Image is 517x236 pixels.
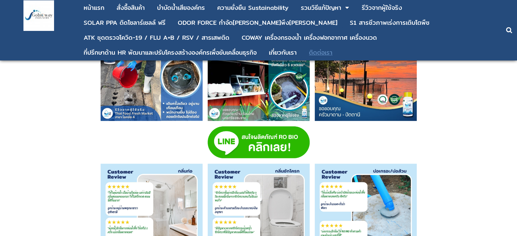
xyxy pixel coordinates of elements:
div: S1 สารชีวภาพเร่งการเติบโตพืช [350,20,430,26]
img: large-1644130236041.jpg [23,0,54,31]
a: หน้าแรก [84,1,104,14]
div: ติดต่อเรา [309,50,332,56]
a: S1 สารชีวภาพเร่งการเติบโตพืช [350,16,430,29]
div: ATK ชุดตรวจโควิด-19 / FLU A+B / RSV / สารเสพติด [84,35,229,41]
a: COWAY เครื่องกรองน้ำ เครื่องฟอกอากาศ เครื่องนวด [242,31,377,44]
div: รวมวิธีแก้ปัญหา [301,5,341,11]
a: ODOR FORCE กำจัด[PERSON_NAME]พึง[PERSON_NAME] [178,16,338,29]
div: SOLAR PPA ติดโซลาร์เซลล์ ฟรี [84,20,166,26]
a: ATK ชุดตรวจโควิด-19 / FLU A+B / RSV / สารเสพติด [84,31,229,44]
a: บําบัดน้ำเสียองค์กร [157,1,205,14]
a: สั่งซื้อสินค้า [117,1,145,14]
a: SOLAR PPA ติดโซลาร์เซลล์ ฟรี [84,16,166,29]
img: บำบัดน้ำเสีย กลิ่นส้วม แก้ส้วมเหม็น วิธีดับกลิ่นห้องน้ำ ห้องน้ำเหม็น กำจัดกลิ่นเหม็น วิธีบำบัดน้ำ... [208,19,310,121]
div: สั่งซื้อสินค้า [117,5,145,11]
a: รวมวิธีแก้ปัญหา [301,1,341,14]
a: ความยั่งยืน Sustainability [217,1,289,14]
a: เกี่ยวกับเรา [269,46,297,59]
div: ODOR FORCE กำจัด[PERSON_NAME]พึง[PERSON_NAME] [178,20,338,26]
div: เกี่ยวกับเรา [269,50,297,56]
img: บำบัดน้ำเสีย กลิ่นส้วม แก้ส้วมเหม็น วิธีดับกลิ่นห้องน้ำ ห้องน้ำเหม็น กำจัดกลิ่นเหม็น วิธีบำบัดน้ำ... [101,19,203,121]
div: ความยั่งยืน Sustainability [217,5,289,11]
div: ที่ปรึกษาด้าน HR พัฒนาและปรับโครงสร้างองค์กรเพื่อขับเคลื่อนธุรกิจ [84,50,257,56]
div: รีวิวจากผู้ใช้จริง [362,5,402,11]
a: ที่ปรึกษาด้าน HR พัฒนาและปรับโครงสร้างองค์กรเพื่อขับเคลื่อนธุรกิจ [84,46,257,59]
a: ติดต่อเรา [309,46,332,59]
div: หน้าแรก [84,5,104,11]
div: COWAY เครื่องกรองน้ำ เครื่องฟอกอากาศ เครื่องนวด [242,35,377,41]
div: บําบัดน้ำเสียองค์กร [157,5,205,11]
img: บำบัดน้ำเสีย กลิ่นส้วม แก้ส้วมเหม็น วิธีดับกลิ่นห้องน้ำ ห้องน้ำเหม็น กำจัดกลิ่นเหม็น วิธีบำบัดน้ำ... [315,19,417,121]
a: รีวิวจากผู้ใช้จริง [362,1,402,14]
